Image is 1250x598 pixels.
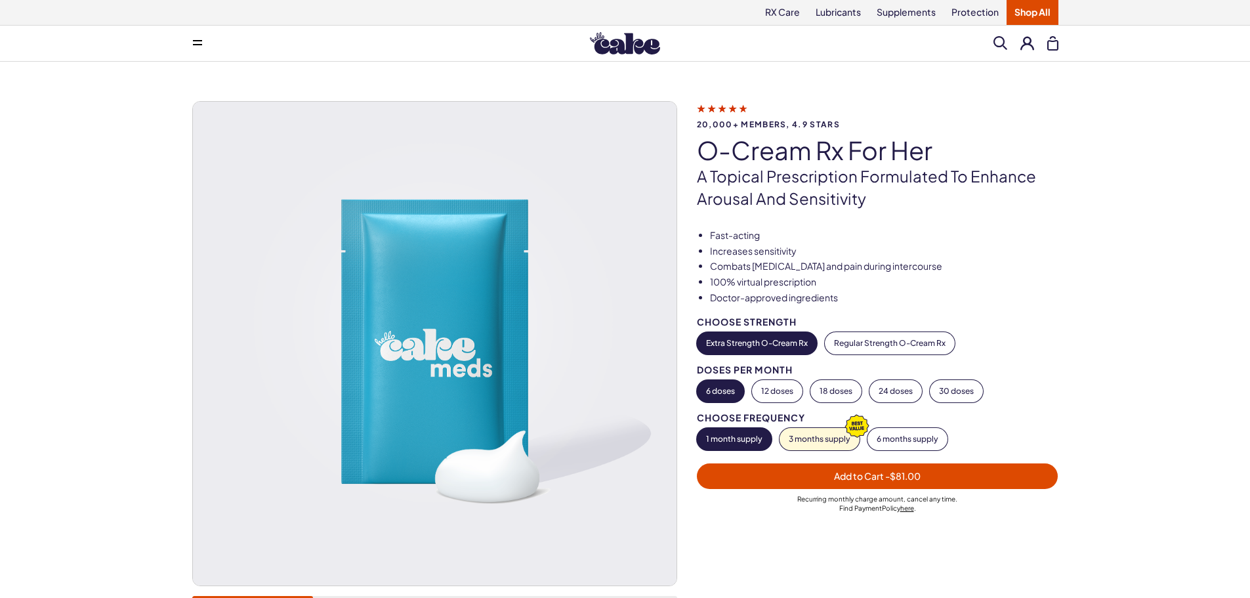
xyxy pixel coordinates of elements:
button: 24 doses [869,380,922,402]
button: Add to Cart -$81.00 [697,463,1058,489]
div: Choose Frequency [697,413,1058,423]
button: 3 months supply [780,428,860,450]
button: 30 doses [930,380,983,402]
button: 6 doses [697,380,744,402]
div: Recurring monthly charge amount , cancel any time. Policy . [697,494,1058,513]
button: Regular Strength O-Cream Rx [825,332,955,354]
span: Find Payment [839,504,882,512]
a: 20,000+ members, 4.9 stars [697,102,1058,129]
button: 1 month supply [697,428,772,450]
div: Choose Strength [697,317,1058,327]
span: 20,000+ members, 4.9 stars [697,120,1058,129]
li: Increases sensitivity [710,245,1058,258]
li: Fast-acting [710,229,1058,242]
img: Hello Cake [590,32,660,54]
button: 6 months supply [867,428,948,450]
button: 12 doses [752,380,802,402]
h1: O-Cream Rx for Her [697,137,1058,164]
span: Add to Cart [834,470,921,482]
div: Doses per Month [697,365,1058,375]
a: here [900,504,914,512]
span: - $81.00 [885,470,921,482]
li: Doctor-approved ingredients [710,291,1058,305]
p: A topical prescription formulated to enhance arousal and sensitivity [697,165,1058,209]
button: Extra Strength O-Cream Rx [697,332,817,354]
li: 100% virtual prescription [710,276,1058,289]
img: O-Cream Rx for Her [193,102,677,586]
button: 18 doses [810,380,862,402]
li: Combats [MEDICAL_DATA] and pain during intercourse [710,260,1058,273]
